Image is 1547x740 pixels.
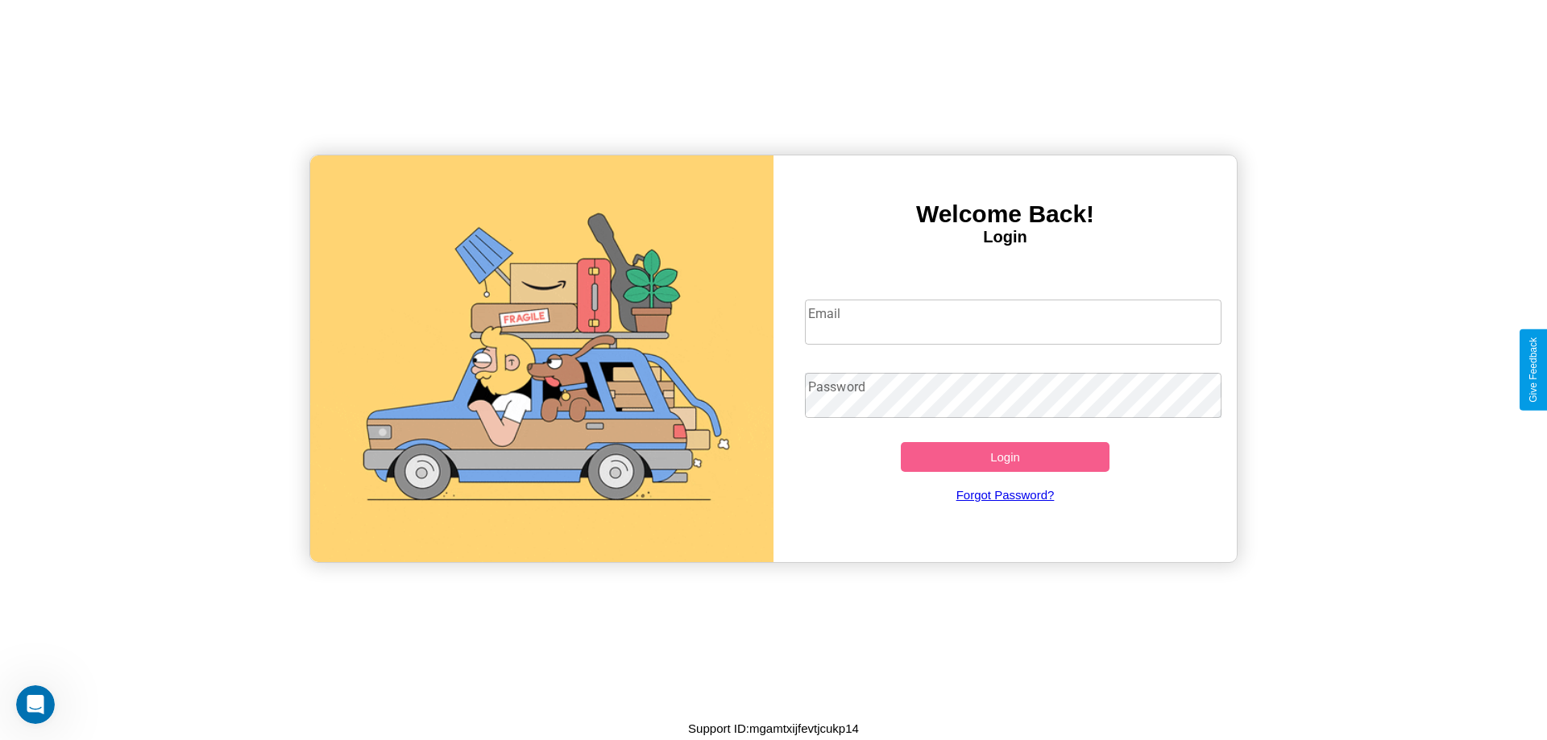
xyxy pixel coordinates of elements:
[310,155,773,562] img: gif
[901,442,1109,472] button: Login
[16,685,55,724] iframe: Intercom live chat
[1528,337,1539,403] div: Give Feedback
[773,201,1237,228] h3: Welcome Back!
[688,717,859,739] p: Support ID: mgamtxijfevtjcukp14
[773,228,1237,246] h4: Login
[797,472,1214,518] a: Forgot Password?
